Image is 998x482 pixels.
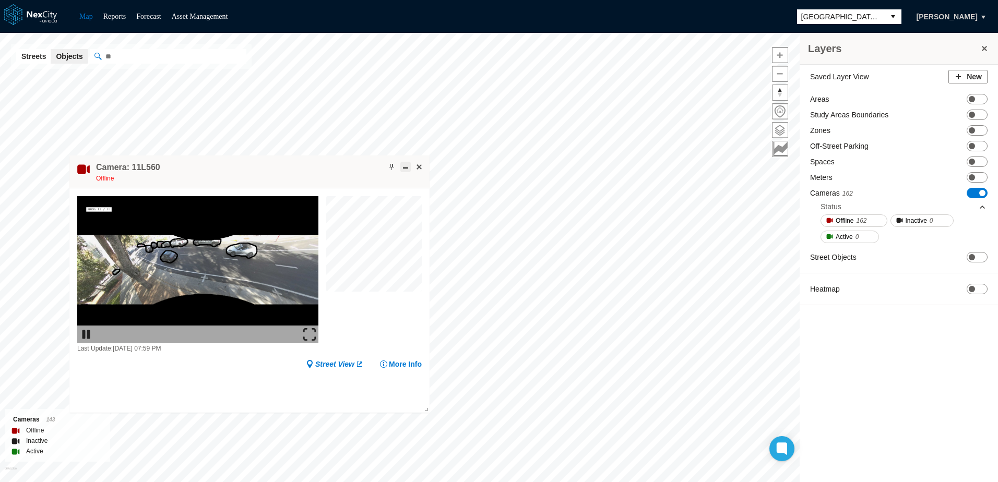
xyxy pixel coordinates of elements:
span: Reset bearing to north [773,85,788,100]
label: Active [26,446,43,456]
div: Last Update: [DATE] 07:59 PM [77,343,318,354]
span: Zoom out [773,66,788,81]
span: Active [836,232,853,242]
a: Map [79,13,93,20]
img: expand [303,328,316,341]
label: Cameras [810,188,853,199]
span: Offline [96,175,114,182]
label: Study Areas Boundaries [810,110,888,120]
button: Layers management [772,122,788,138]
label: Heatmap [810,284,840,294]
span: Inactive [906,215,927,226]
div: Status [821,201,841,212]
span: Offline [836,215,853,226]
button: Streets [16,49,51,64]
button: More Info [379,359,422,369]
button: Inactive0 [890,214,954,227]
button: [PERSON_NAME] [906,8,989,26]
span: Street View [315,359,354,369]
div: Status [821,199,987,214]
span: 0 [930,215,933,226]
a: Reports [103,13,126,20]
label: Spaces [810,156,835,167]
label: Street Objects [810,252,857,262]
span: Objects [56,51,82,62]
label: Inactive [26,436,47,446]
label: Areas [810,94,829,104]
h3: Layers [808,41,979,56]
button: Zoom out [772,66,788,82]
span: More Info [389,359,422,369]
button: Reset bearing to north [772,85,788,101]
div: Cameras [13,414,102,425]
a: Street View [306,359,364,369]
button: Home [772,103,788,119]
span: 0 [856,232,859,242]
button: New [948,70,988,83]
label: Saved Layer View [810,71,869,82]
span: Zoom in [773,47,788,63]
a: Forecast [136,13,161,20]
img: video [77,196,318,343]
span: New [967,71,982,82]
span: [PERSON_NAME] [917,11,978,22]
canvas: Map [326,196,427,297]
span: 162 [856,215,866,226]
a: Mapbox homepage [5,467,17,479]
button: Objects [51,49,88,64]
span: [GEOGRAPHIC_DATA][PERSON_NAME] [801,11,881,22]
h4: Double-click to make header text selectable [96,162,160,173]
button: Active0 [821,231,879,243]
button: select [885,9,901,24]
span: Streets [21,51,46,62]
label: Off-Street Parking [810,141,869,151]
span: 143 [46,417,55,423]
label: Meters [810,172,833,183]
button: Zoom in [772,47,788,63]
button: Offline162 [821,214,887,227]
a: Asset Management [172,13,228,20]
label: Offline [26,425,44,436]
label: Zones [810,125,830,136]
span: 162 [842,190,853,197]
button: Key metrics [772,141,788,157]
div: Double-click to make header text selectable [96,162,160,184]
img: play [80,328,92,341]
